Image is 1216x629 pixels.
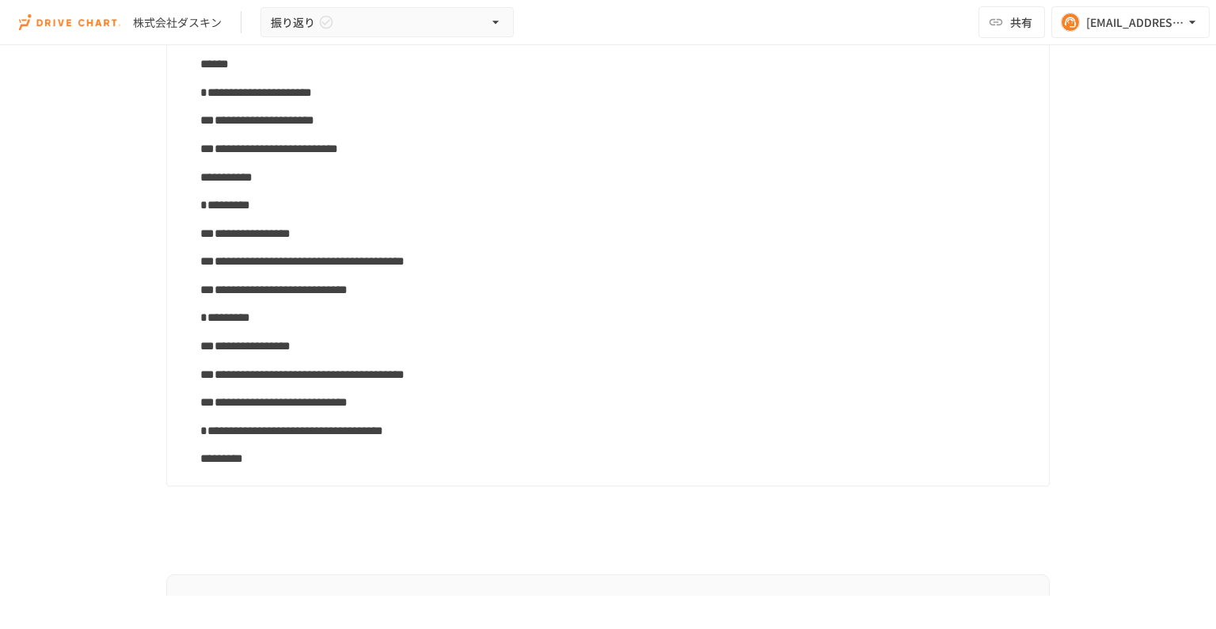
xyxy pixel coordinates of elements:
button: 振り返り [260,7,514,38]
div: [EMAIL_ADDRESS][DOMAIN_NAME] [1086,13,1184,32]
span: 振り返り [271,13,315,32]
img: i9VDDS9JuLRLX3JIUyK59LcYp6Y9cayLPHs4hOxMB9W [19,10,120,35]
button: [EMAIL_ADDRESS][DOMAIN_NAME] [1051,6,1210,38]
button: 共有 [978,6,1045,38]
div: 株式会社ダスキン [133,14,222,31]
span: 共有 [1010,13,1032,31]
